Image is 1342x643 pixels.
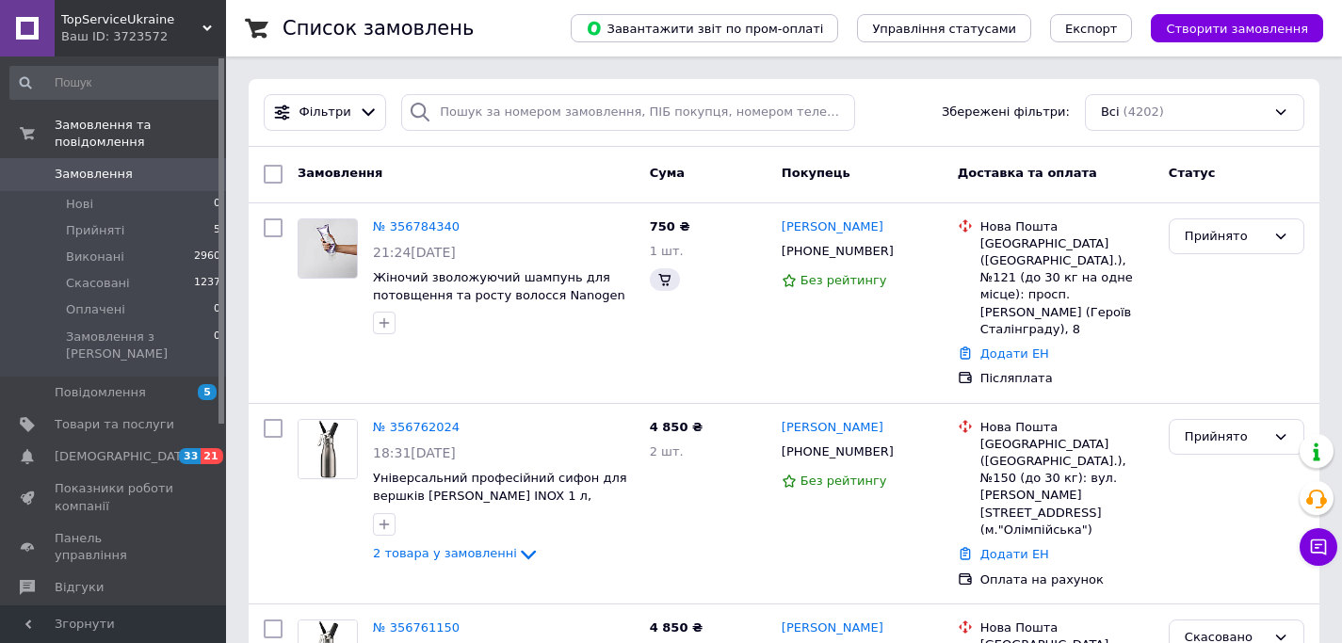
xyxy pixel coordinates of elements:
[980,619,1154,636] div: Нова Пошта
[214,329,220,362] span: 0
[373,420,460,434] a: № 356762024
[782,619,883,637] a: [PERSON_NAME]
[650,244,684,258] span: 1 шт.
[800,273,887,287] span: Без рейтингу
[650,166,685,180] span: Cума
[1050,14,1133,42] button: Експорт
[373,270,625,319] a: Жіночий зволожуючий шампунь для потовщення та росту волосся Nanogen 818625021498
[214,301,220,318] span: 0
[980,370,1154,387] div: Післяплата
[958,166,1097,180] span: Доставка та оплата
[55,117,226,151] span: Замовлення та повідомлення
[650,444,684,458] span: 2 шт.
[55,416,174,433] span: Товари та послуги
[586,20,823,37] span: Завантажити звіт по пром-оплаті
[872,22,1016,36] span: Управління статусами
[373,219,460,233] a: № 356784340
[373,620,460,635] a: № 356761150
[214,222,220,239] span: 5
[179,448,201,464] span: 33
[778,239,897,264] div: [PHONE_NUMBER]
[1151,14,1323,42] button: Створити замовлення
[55,448,194,465] span: [DEMOGRAPHIC_DATA]
[980,346,1049,361] a: Додати ЕН
[1300,528,1337,566] button: Чат з покупцем
[55,166,133,183] span: Замовлення
[782,218,883,236] a: [PERSON_NAME]
[1185,227,1266,247] div: Прийнято
[283,17,474,40] h1: Список замовлень
[373,546,517,560] span: 2 товара у замовленні
[373,546,540,560] a: 2 товара у замовленні
[373,445,456,460] span: 18:31[DATE]
[1169,166,1216,180] span: Статус
[373,471,627,538] a: Універсальний професійний сифон для вершків [PERSON_NAME] INOX 1 л, [PERSON_NAME] для гарячого та...
[782,419,883,437] a: [PERSON_NAME]
[1124,104,1164,119] span: (4202)
[66,301,125,318] span: Оплачені
[373,245,456,260] span: 21:24[DATE]
[66,249,124,265] span: Виконані
[66,329,214,362] span: Замовлення з [PERSON_NAME]
[571,14,838,42] button: Завантажити звіт по пром-оплаті
[61,28,226,45] div: Ваш ID: 3723572
[650,620,703,635] span: 4 850 ₴
[66,222,124,239] span: Прийняті
[650,219,690,233] span: 750 ₴
[298,419,358,479] a: Фото товару
[401,94,855,131] input: Пошук за номером замовлення, ПІБ покупця, номером телефону, Email, номером накладної
[650,420,703,434] span: 4 850 ₴
[55,384,146,401] span: Повідомлення
[800,474,887,488] span: Без рейтингу
[782,166,850,180] span: Покупець
[1101,104,1120,121] span: Всі
[55,579,104,596] span: Відгуки
[194,249,220,265] span: 2960
[299,104,351,121] span: Фільтри
[980,571,1154,588] div: Оплата на рахунок
[1065,22,1118,36] span: Експорт
[194,275,220,292] span: 1237
[61,11,202,28] span: TopServiceUkraine
[198,384,217,400] span: 5
[66,196,93,213] span: Нові
[1166,22,1308,36] span: Створити замовлення
[1185,427,1266,447] div: Прийнято
[299,219,357,278] img: Фото товару
[55,480,174,514] span: Показники роботи компанії
[1132,21,1323,35] a: Створити замовлення
[980,235,1154,338] div: [GEOGRAPHIC_DATA] ([GEOGRAPHIC_DATA].), №121 (до 30 кг на одне місце): просп. [PERSON_NAME] (Геро...
[298,218,358,279] a: Фото товару
[298,166,382,180] span: Замовлення
[980,436,1154,539] div: [GEOGRAPHIC_DATA] ([GEOGRAPHIC_DATA].), №150 (до 30 кг): вул. [PERSON_NAME][STREET_ADDRESS] (м."О...
[201,448,222,464] span: 21
[942,104,1070,121] span: Збережені фільтри:
[980,547,1049,561] a: Додати ЕН
[9,66,222,100] input: Пошук
[299,420,357,478] img: Фото товару
[980,218,1154,235] div: Нова Пошта
[778,440,897,464] div: [PHONE_NUMBER]
[980,419,1154,436] div: Нова Пошта
[214,196,220,213] span: 0
[55,530,174,564] span: Панель управління
[857,14,1031,42] button: Управління статусами
[66,275,130,292] span: Скасовані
